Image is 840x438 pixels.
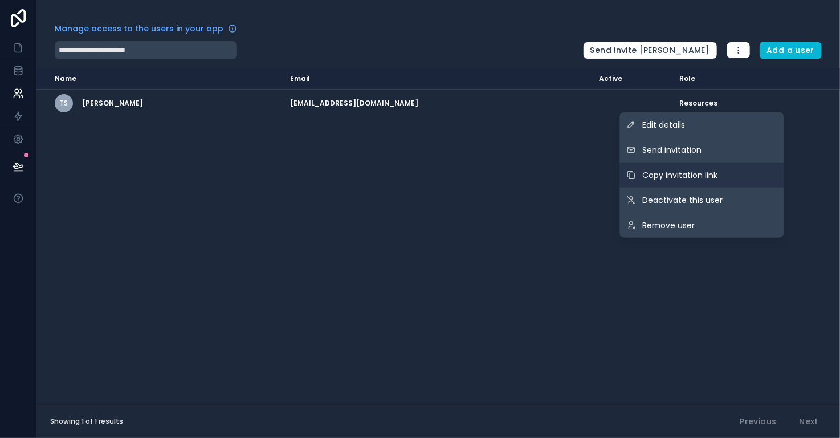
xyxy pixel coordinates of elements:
[760,42,822,60] button: Add a user
[36,68,840,405] div: scrollable content
[643,169,718,181] span: Copy invitation link
[55,23,223,34] span: Manage access to the users in your app
[583,42,717,60] button: Send invite [PERSON_NAME]
[55,23,237,34] a: Manage access to the users in your app
[620,137,784,163] button: Send invitation
[283,68,592,90] th: Email
[60,99,68,108] span: TS
[672,68,785,90] th: Role
[82,99,143,108] span: [PERSON_NAME]
[643,194,723,206] span: Deactivate this user
[679,99,717,108] span: Resources
[620,163,784,188] button: Copy invitation link
[36,68,283,90] th: Name
[620,213,784,238] a: Remove user
[50,417,123,426] span: Showing 1 of 1 results
[620,188,784,213] a: Deactivate this user
[283,90,592,117] td: [EMAIL_ADDRESS][DOMAIN_NAME]
[620,112,784,137] a: Edit details
[592,68,672,90] th: Active
[643,220,695,231] span: Remove user
[643,119,686,131] span: Edit details
[643,144,702,156] span: Send invitation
